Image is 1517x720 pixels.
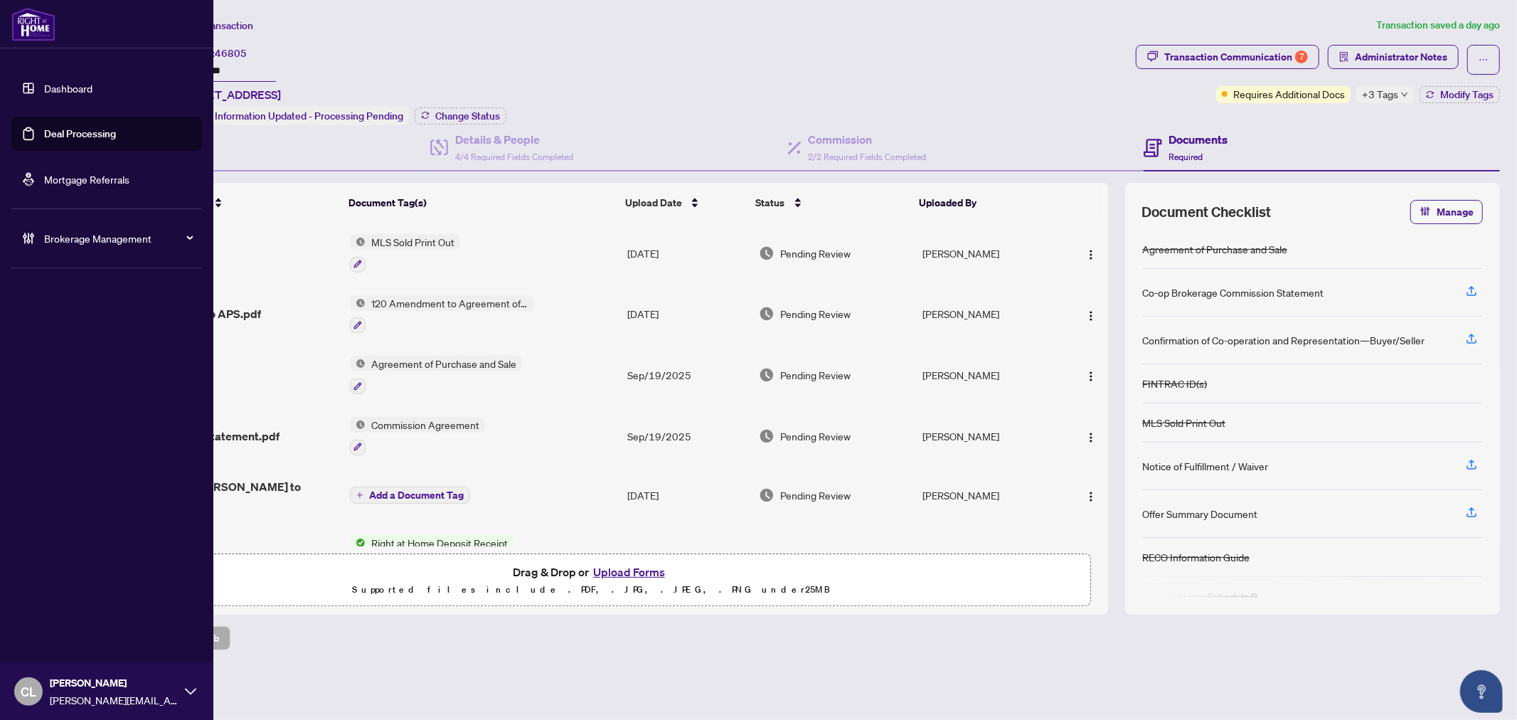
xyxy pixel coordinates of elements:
button: Logo [1080,302,1102,325]
img: Logo [1085,371,1097,382]
span: Required [1169,152,1203,162]
img: Status Icon [350,535,366,551]
button: Status IconAgreement of Purchase and Sale [350,356,522,394]
div: Co-op Brokerage Commission Statement [1142,285,1324,300]
img: Document Status [759,245,775,261]
div: MLS Sold Print Out [1142,415,1225,430]
span: 46805 [215,47,247,60]
button: Logo [1080,542,1102,565]
span: Right at Home Deposit Receipt [366,535,513,551]
span: MLS Sold Print Out [366,234,460,250]
td: [DATE] [622,467,752,524]
img: Document Status [759,487,775,503]
span: Pending Review [780,487,851,503]
button: Administrator Notes [1328,45,1459,69]
span: Administrator Notes [1355,46,1447,68]
span: 2/2 Required Fields Completed [809,152,927,162]
span: Modify Tags [1440,90,1494,100]
span: Commission Agreement [366,417,485,433]
span: Drag & Drop orUpload FormsSupported files include .PDF, .JPG, .JPEG, .PNG under25MB [92,554,1090,607]
img: Document Status [759,546,775,561]
button: Manage [1410,200,1483,224]
td: [PERSON_NAME] [917,344,1061,406]
span: CL [21,682,36,702]
div: Agreement of Purchase and Sale [1142,241,1287,257]
span: Brokerage Management [44,231,192,246]
td: [PERSON_NAME] [917,524,1061,585]
span: [PERSON_NAME][EMAIL_ADDRESS][DOMAIN_NAME] [50,692,178,708]
div: Confirmation of Co-operation and Representation—Buyer/Seller [1142,332,1425,348]
span: Requires Additional Docs [1233,86,1345,102]
button: Open asap [1460,670,1503,713]
span: Pending Review [780,367,851,383]
button: Add a Document Tag [350,486,470,504]
td: Sep/19/2025 [622,344,752,406]
td: [DATE] [622,524,752,585]
span: Information Updated - Processing Pending [215,110,403,122]
th: Document Tag(s) [343,183,619,223]
span: Status [756,195,785,211]
button: Modify Tags [1420,86,1500,103]
img: Status Icon [350,356,366,371]
button: Change Status [415,107,506,125]
span: Change Status [435,111,500,121]
button: Add a Document Tag [350,487,470,504]
th: Uploaded By [913,183,1058,223]
h4: Documents [1169,131,1228,148]
span: Upload Date [625,195,682,211]
th: (15) File Name [132,183,343,223]
span: plus [356,492,363,499]
div: RECO Information Guide [1142,549,1250,565]
img: Logo [1085,432,1097,443]
div: 7 [1295,51,1308,63]
img: Document Status [759,306,775,322]
img: Logo [1085,491,1097,502]
span: Add a Document Tag [369,490,464,500]
td: Sep/19/2025 [622,406,752,467]
td: [PERSON_NAME] [917,467,1061,524]
span: down [1401,91,1408,98]
img: Logo [1085,249,1097,260]
span: Manage [1437,201,1474,223]
button: Status IconCommission Agreement [350,417,485,455]
h4: Details & People [455,131,573,148]
th: Status [750,183,914,223]
th: Upload Date [619,183,750,223]
img: Document Status [759,367,775,383]
span: 4/4 Required Fields Completed [455,152,573,162]
h4: Commission [809,131,927,148]
td: [PERSON_NAME] [917,223,1061,284]
span: solution [1339,52,1349,62]
button: Status IconRight at Home Deposit Receipt [350,535,513,573]
button: Logo [1080,364,1102,386]
span: Pending Review [780,245,851,261]
div: Notice of Fulfillment / Waiver [1142,458,1268,474]
img: Status Icon [350,417,366,433]
button: Logo [1080,425,1102,448]
span: Document Approved [780,546,873,561]
span: Agreement of Purchase and Sale [366,356,522,371]
td: [DATE] [622,223,752,284]
div: Transaction Communication [1164,46,1308,68]
img: Status Icon [350,295,366,311]
div: FINTRAC ID(s) [1142,376,1207,391]
span: View Transaction [177,19,253,32]
span: 120 Amendment to Agreement of Purchase and Sale [366,295,534,311]
span: [PERSON_NAME] [50,675,178,691]
span: Document Checklist [1142,202,1272,222]
div: Status: [176,106,409,125]
td: [PERSON_NAME] [917,406,1061,467]
span: +3 Tags [1362,86,1398,102]
p: Supported files include .PDF, .JPG, .JPEG, .PNG under 25 MB [100,581,1082,598]
button: Upload Forms [589,563,669,581]
td: [PERSON_NAME] [917,284,1061,345]
button: Logo [1080,242,1102,265]
div: Offer Summary Document [1142,506,1257,522]
article: Transaction saved a day ago [1376,17,1500,33]
td: [DATE] [622,284,752,345]
a: Dashboard [44,82,92,95]
span: Drag & Drop or [513,563,669,581]
button: Transaction Communication7 [1136,45,1319,69]
button: Status Icon120 Amendment to Agreement of Purchase and Sale [350,295,534,334]
a: Mortgage Referrals [44,173,129,186]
